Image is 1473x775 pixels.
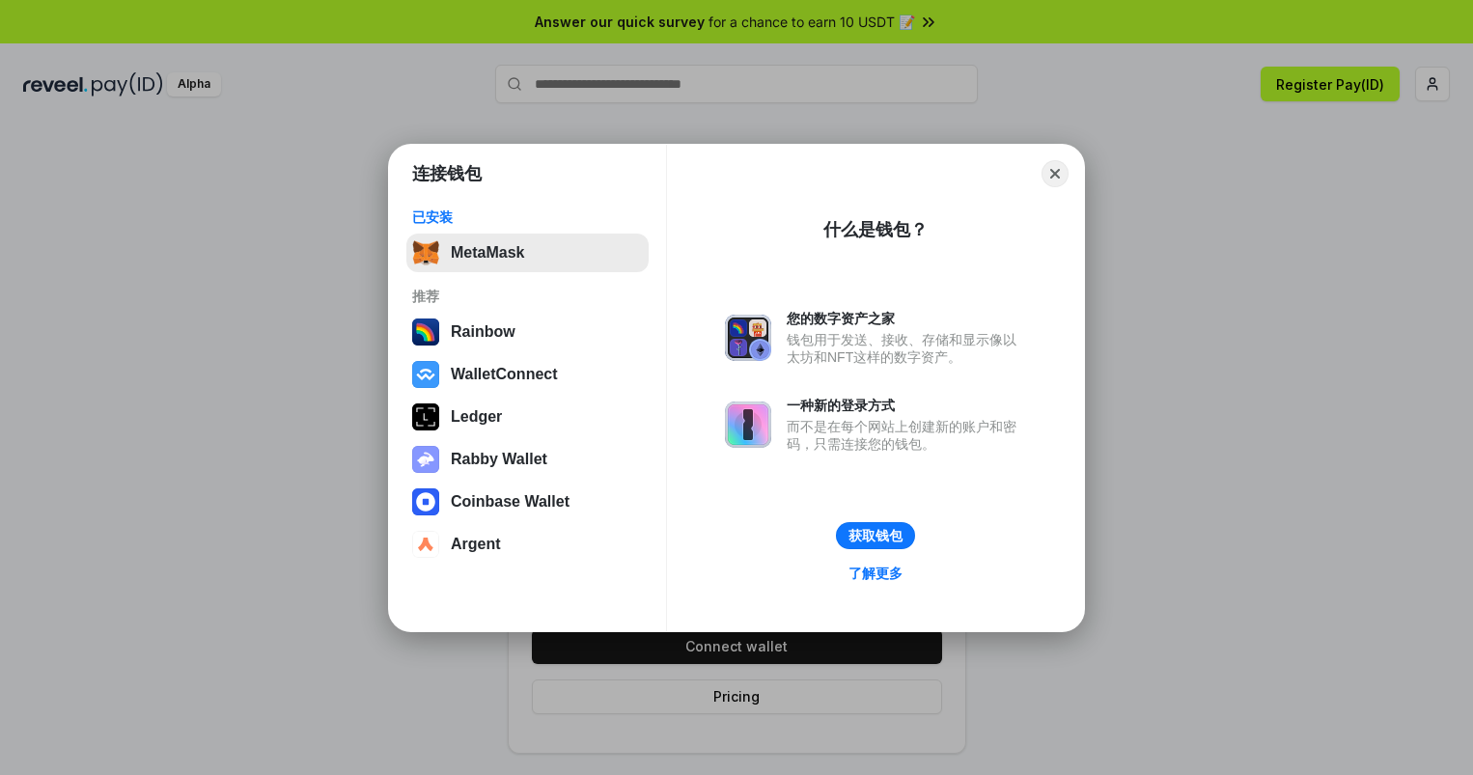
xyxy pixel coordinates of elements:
div: 获取钱包 [848,527,903,544]
img: svg+xml,%3Csvg%20width%3D%2228%22%20height%3D%2228%22%20viewBox%3D%220%200%2028%2028%22%20fill%3D... [412,361,439,388]
button: Argent [406,525,649,564]
div: 您的数字资产之家 [787,310,1026,327]
button: Rainbow [406,313,649,351]
button: Ledger [406,398,649,436]
img: svg+xml,%3Csvg%20width%3D%2228%22%20height%3D%2228%22%20viewBox%3D%220%200%2028%2028%22%20fill%3D... [412,531,439,558]
div: Ledger [451,408,502,426]
img: svg+xml,%3Csvg%20xmlns%3D%22http%3A%2F%2Fwww.w3.org%2F2000%2Fsvg%22%20width%3D%2228%22%20height%3... [412,403,439,430]
button: Coinbase Wallet [406,483,649,521]
img: svg+xml,%3Csvg%20fill%3D%22none%22%20height%3D%2233%22%20viewBox%3D%220%200%2035%2033%22%20width%... [412,239,439,266]
h1: 连接钱包 [412,162,482,185]
div: Rainbow [451,323,515,341]
div: Rabby Wallet [451,451,547,468]
button: Close [1042,160,1069,187]
button: WalletConnect [406,355,649,394]
button: Rabby Wallet [406,440,649,479]
div: 推荐 [412,288,643,305]
a: 了解更多 [837,561,914,586]
img: svg+xml,%3Csvg%20xmlns%3D%22http%3A%2F%2Fwww.w3.org%2F2000%2Fsvg%22%20fill%3D%22none%22%20viewBox... [412,446,439,473]
div: 已安装 [412,208,643,226]
div: Coinbase Wallet [451,493,570,511]
div: MetaMask [451,244,524,262]
div: WalletConnect [451,366,558,383]
button: 获取钱包 [836,522,915,549]
div: 一种新的登录方式 [787,397,1026,414]
button: MetaMask [406,234,649,272]
div: 钱包用于发送、接收、存储和显示像以太坊和NFT这样的数字资产。 [787,331,1026,366]
img: svg+xml,%3Csvg%20width%3D%22120%22%20height%3D%22120%22%20viewBox%3D%220%200%20120%20120%22%20fil... [412,318,439,346]
img: svg+xml,%3Csvg%20xmlns%3D%22http%3A%2F%2Fwww.w3.org%2F2000%2Fsvg%22%20fill%3D%22none%22%20viewBox... [725,401,771,448]
div: 而不是在每个网站上创建新的账户和密码，只需连接您的钱包。 [787,418,1026,453]
div: Argent [451,536,501,553]
div: 什么是钱包？ [823,218,928,241]
div: 了解更多 [848,565,903,582]
img: svg+xml,%3Csvg%20xmlns%3D%22http%3A%2F%2Fwww.w3.org%2F2000%2Fsvg%22%20fill%3D%22none%22%20viewBox... [725,315,771,361]
img: svg+xml,%3Csvg%20width%3D%2228%22%20height%3D%2228%22%20viewBox%3D%220%200%2028%2028%22%20fill%3D... [412,488,439,515]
